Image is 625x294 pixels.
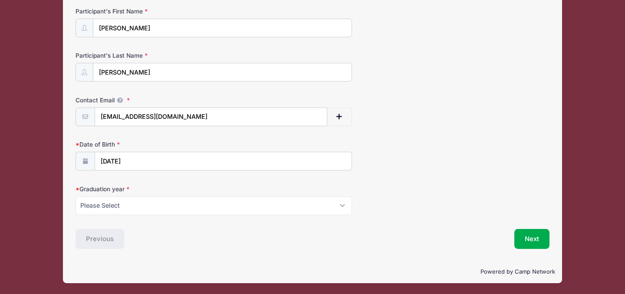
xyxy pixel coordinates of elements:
button: Next [514,229,549,249]
label: Participant's First Name [76,7,234,16]
input: Participant's Last Name [93,63,352,82]
label: Date of Birth [76,140,234,149]
label: Graduation year [76,185,234,193]
p: Powered by Camp Network [70,268,555,276]
input: email@email.com [95,108,328,126]
input: mm/dd/yyyy [95,152,352,170]
input: Participant's First Name [93,19,352,37]
label: Participant's Last Name [76,51,234,60]
label: Contact Email [76,96,234,105]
